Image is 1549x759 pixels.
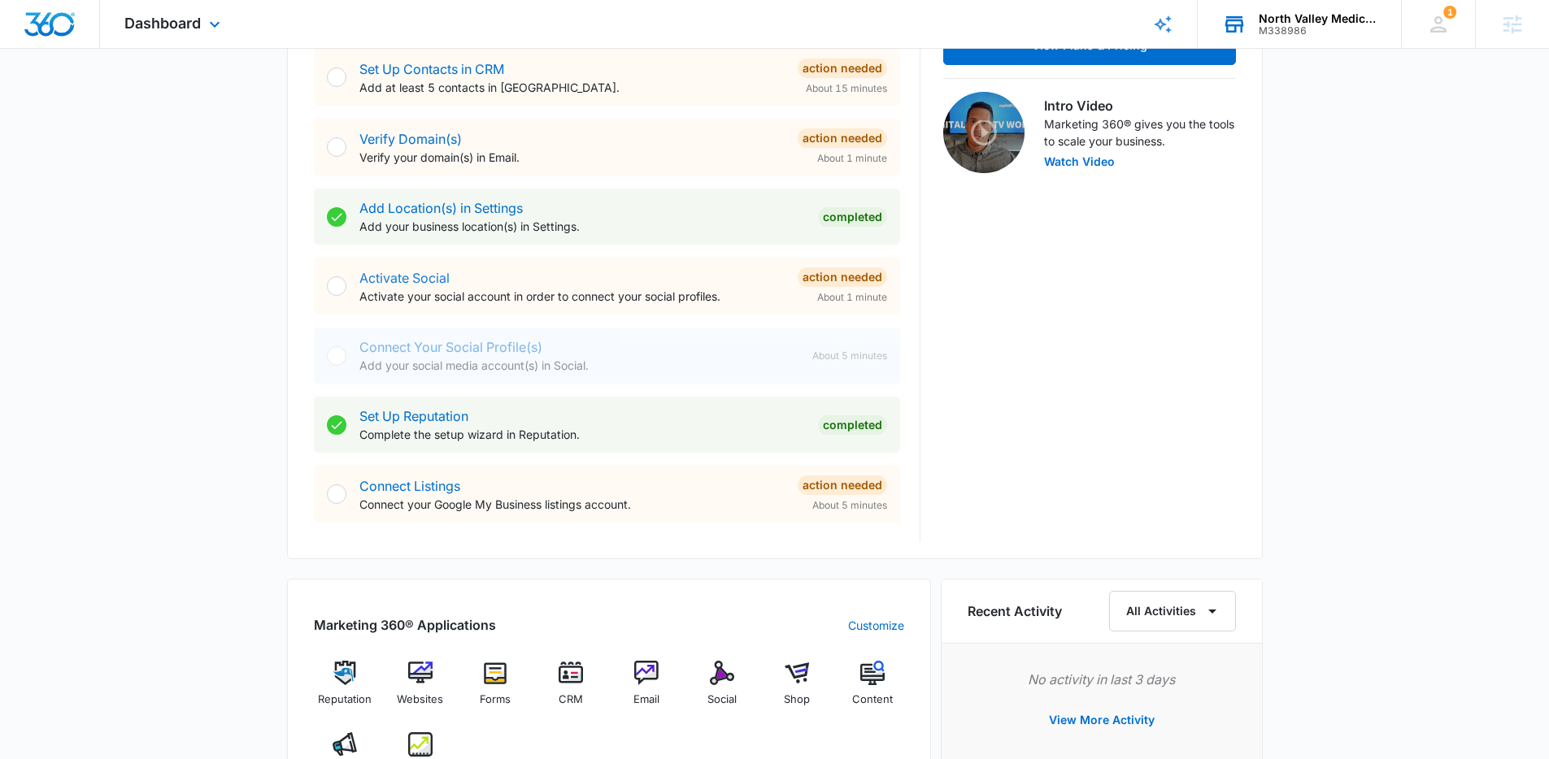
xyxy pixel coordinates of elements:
[1259,25,1377,37] div: account id
[818,415,887,435] div: Completed
[1109,591,1236,631] button: All Activities
[848,617,904,634] a: Customize
[798,128,887,148] div: Action Needed
[798,59,887,78] div: Action Needed
[314,615,496,635] h2: Marketing 360® Applications
[464,661,527,719] a: Forms
[798,475,887,495] div: Action Needed
[1044,96,1236,115] h3: Intro Video
[314,661,376,719] a: Reputation
[359,61,504,77] a: Set Up Contacts in CRM
[818,207,887,227] div: Completed
[359,288,785,305] p: Activate your social account in order to connect your social profiles.
[1259,12,1377,25] div: account name
[540,661,603,719] a: CRM
[1443,6,1456,19] div: notifications count
[559,692,583,708] span: CRM
[817,290,887,305] span: About 1 minute
[359,408,468,424] a: Set Up Reputation
[784,692,810,708] span: Shop
[359,218,805,235] p: Add your business location(s) in Settings.
[1443,6,1456,19] span: 1
[842,661,904,719] a: Content
[616,661,678,719] a: Email
[359,478,460,494] a: Connect Listings
[690,661,753,719] a: Social
[633,692,659,708] span: Email
[124,15,201,32] span: Dashboard
[480,692,511,708] span: Forms
[359,496,785,513] p: Connect your Google My Business listings account.
[806,81,887,96] span: About 15 minutes
[359,357,799,374] p: Add your social media account(s) in Social.
[1044,156,1115,167] button: Watch Video
[968,601,1062,621] h6: Recent Activity
[798,267,887,287] div: Action Needed
[359,270,450,286] a: Activate Social
[359,426,805,443] p: Complete the setup wizard in Reputation.
[359,79,785,96] p: Add at least 5 contacts in [GEOGRAPHIC_DATA].
[812,349,887,363] span: About 5 minutes
[812,498,887,513] span: About 5 minutes
[397,692,443,708] span: Websites
[318,692,372,708] span: Reputation
[968,670,1236,689] p: No activity in last 3 days
[943,92,1025,173] img: Intro Video
[707,692,737,708] span: Social
[1033,700,1171,739] button: View More Activity
[359,131,462,147] a: Verify Domain(s)
[359,200,523,216] a: Add Location(s) in Settings
[766,661,829,719] a: Shop
[359,149,785,166] p: Verify your domain(s) in Email.
[389,661,451,719] a: Websites
[852,692,893,708] span: Content
[817,151,887,166] span: About 1 minute
[1044,115,1236,150] p: Marketing 360® gives you the tools to scale your business.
